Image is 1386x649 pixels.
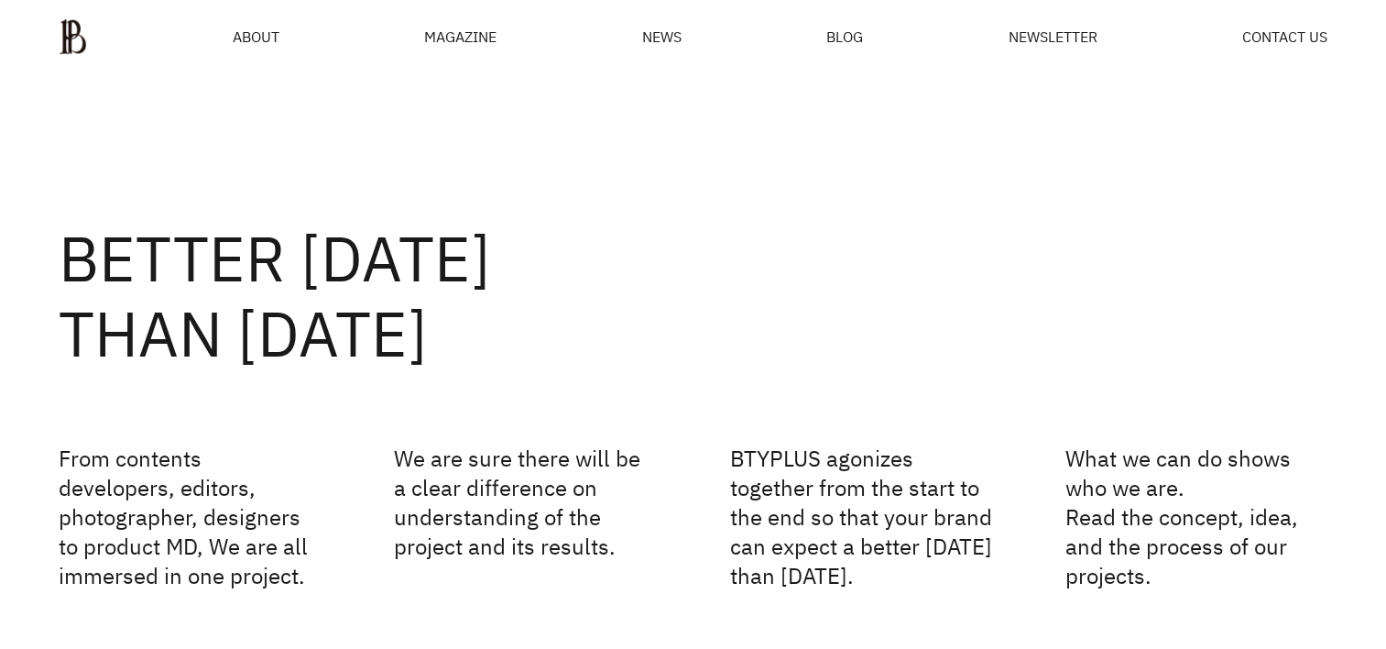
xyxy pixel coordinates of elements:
[1065,444,1327,590] p: What we can do shows who we are. Read the concept, idea, and the process of our projects.
[424,29,497,44] div: MAGAZINE
[826,29,863,44] a: BLOG
[642,29,682,44] a: NEWS
[59,18,87,55] img: ba379d5522eb3.png
[394,444,656,590] p: We are sure there will be a clear difference on understanding of the project and its results.
[59,444,321,590] p: From contents developers, editors, photographer, designers to product MD, We are all immersed in ...
[1008,29,1097,44] a: NEWSLETTER
[1242,29,1327,44] a: CONTACT US
[233,29,279,44] a: ABOUT
[59,221,1327,370] h2: BETTER [DATE] THAN [DATE]
[730,444,992,590] p: BTYPLUS agonizes together from the start to the end so that your brand can expect a better [DATE]...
